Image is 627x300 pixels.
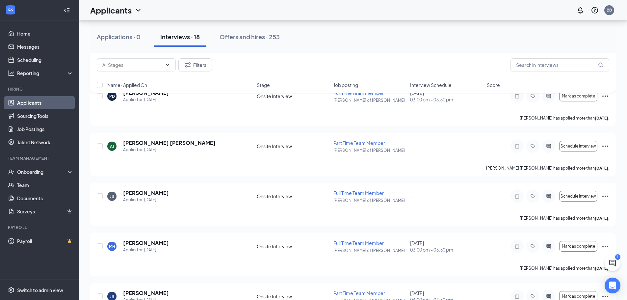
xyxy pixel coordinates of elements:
[123,247,169,253] div: Applied on [DATE]
[561,194,596,199] span: Schedule interview
[545,244,553,249] svg: ActiveChat
[410,246,483,253] span: 03:00 pm - 03:30 pm
[8,225,72,230] div: Payroll
[529,294,537,299] svg: Tag
[333,148,406,153] p: [PERSON_NAME] of [PERSON_NAME]
[529,144,537,149] svg: Tag
[410,96,483,103] span: 03:00 pm - 03:30 pm
[123,189,169,197] h5: [PERSON_NAME]
[17,136,73,149] a: Talent Network
[17,192,73,205] a: Documents
[520,265,609,271] p: [PERSON_NAME] has applied more than .
[601,192,609,200] svg: Ellipses
[605,255,620,271] button: ChatActive
[513,194,521,199] svg: Note
[595,116,608,121] b: [DATE]
[545,144,553,149] svg: ActiveChat
[123,96,169,103] div: Applied on [DATE]
[17,205,73,218] a: SurveysCrown
[545,294,553,299] svg: ActiveChat
[17,287,63,293] div: Switch to admin view
[333,290,385,296] span: Part Time Team Member
[97,33,141,41] div: Applications · 0
[333,140,385,146] span: Part Time Team Member
[591,6,599,14] svg: QuestionInfo
[598,62,603,68] svg: MagnifyingGlass
[333,198,406,203] p: [PERSON_NAME] of [PERSON_NAME]
[257,243,329,250] div: Onsite Interview
[529,244,537,249] svg: Tag
[410,143,412,149] span: -
[8,86,72,92] div: Hiring
[123,239,169,247] h5: [PERSON_NAME]
[123,139,216,147] h5: [PERSON_NAME] [PERSON_NAME]
[17,96,73,109] a: Applicants
[576,6,584,14] svg: Notifications
[123,289,169,297] h5: [PERSON_NAME]
[333,248,406,253] p: [PERSON_NAME] of [PERSON_NAME]
[257,293,329,300] div: Onsite Interview
[545,194,553,199] svg: ActiveChat
[90,5,132,16] h1: Applicants
[333,97,406,103] p: [PERSON_NAME] of [PERSON_NAME]
[559,141,597,151] button: Schedule interview
[17,123,73,136] a: Job Postings
[184,61,192,69] svg: Filter
[17,27,73,40] a: Home
[410,240,483,253] div: [DATE]
[615,254,620,260] div: 1
[562,244,595,249] span: Mark as complete
[17,169,68,175] div: Onboarding
[520,215,609,221] p: [PERSON_NAME] has applied more than .
[17,234,73,248] a: PayrollCrown
[601,242,609,250] svg: Ellipses
[561,144,596,149] span: Schedule interview
[8,155,72,161] div: Team Management
[595,166,608,171] b: [DATE]
[8,169,14,175] svg: UserCheck
[107,82,147,88] span: Name · Applied On
[513,244,521,249] svg: Note
[160,33,200,41] div: Interviews · 18
[8,287,14,293] svg: Settings
[605,278,620,293] div: Open Intercom Messenger
[165,62,170,68] svg: ChevronDown
[609,259,616,267] svg: ChatActive
[134,6,142,14] svg: ChevronDown
[257,143,329,150] div: Onsite Interview
[123,197,169,203] div: Applied on [DATE]
[109,244,115,249] div: MH
[562,294,595,299] span: Mark as complete
[102,61,162,68] input: All Stages
[17,70,74,76] div: Reporting
[510,58,609,71] input: Search in interviews
[17,40,73,53] a: Messages
[17,53,73,67] a: Scheduling
[110,294,114,299] div: JB
[333,190,384,196] span: Full Time Team Member
[333,82,358,88] span: Job posting
[529,194,537,199] svg: Tag
[513,294,521,299] svg: Note
[607,7,612,13] div: BB
[513,144,521,149] svg: Note
[333,240,384,246] span: Full Time Team Member
[487,82,500,88] span: Score
[64,7,70,14] svg: Collapse
[595,216,608,221] b: [DATE]
[595,266,608,271] b: [DATE]
[110,194,114,199] div: JB
[110,144,114,149] div: AJ
[559,191,597,202] button: Schedule interview
[559,241,597,252] button: Mark as complete
[486,165,609,171] p: [PERSON_NAME] [PERSON_NAME] has applied more than .
[178,58,212,71] button: Filter Filters
[220,33,280,41] div: Offers and hires · 253
[601,142,609,150] svg: Ellipses
[257,193,329,200] div: Onsite Interview
[520,115,609,121] p: [PERSON_NAME] has applied more than .
[257,82,270,88] span: Stage
[17,109,73,123] a: Sourcing Tools
[17,178,73,192] a: Team
[123,147,216,153] div: Applied on [DATE]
